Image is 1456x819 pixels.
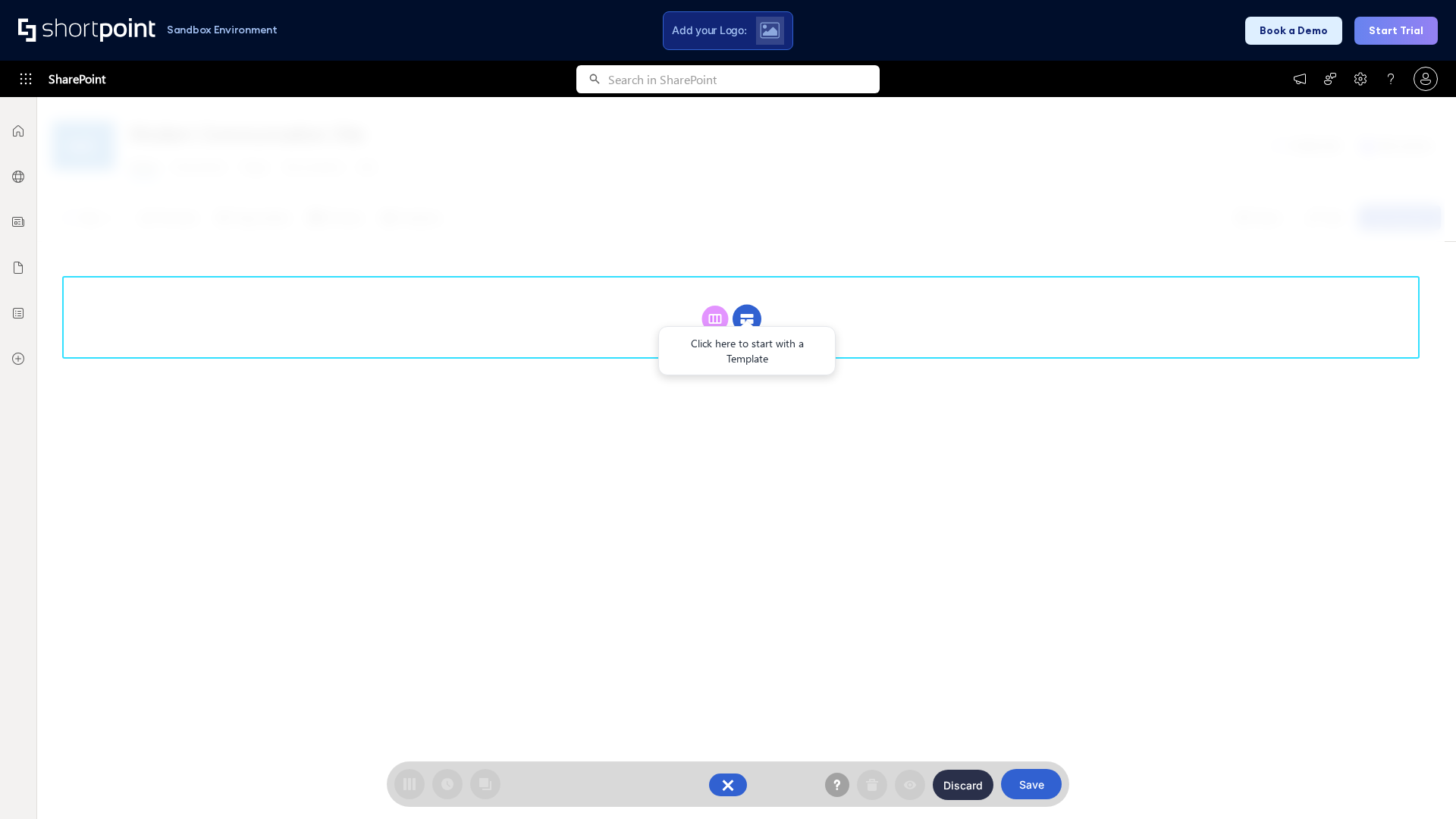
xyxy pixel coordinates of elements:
[608,65,880,93] input: Search in SharePoint
[1001,769,1062,799] button: Save
[1245,17,1342,45] button: Book a Demo
[672,24,746,37] span: Add your Logo:
[933,770,993,800] button: Discard
[167,26,278,34] h1: Sandbox Environment
[760,22,780,39] img: Upload logo
[1380,746,1456,819] iframe: Chat Widget
[1354,17,1438,45] button: Start Trial
[49,61,105,97] span: SharePoint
